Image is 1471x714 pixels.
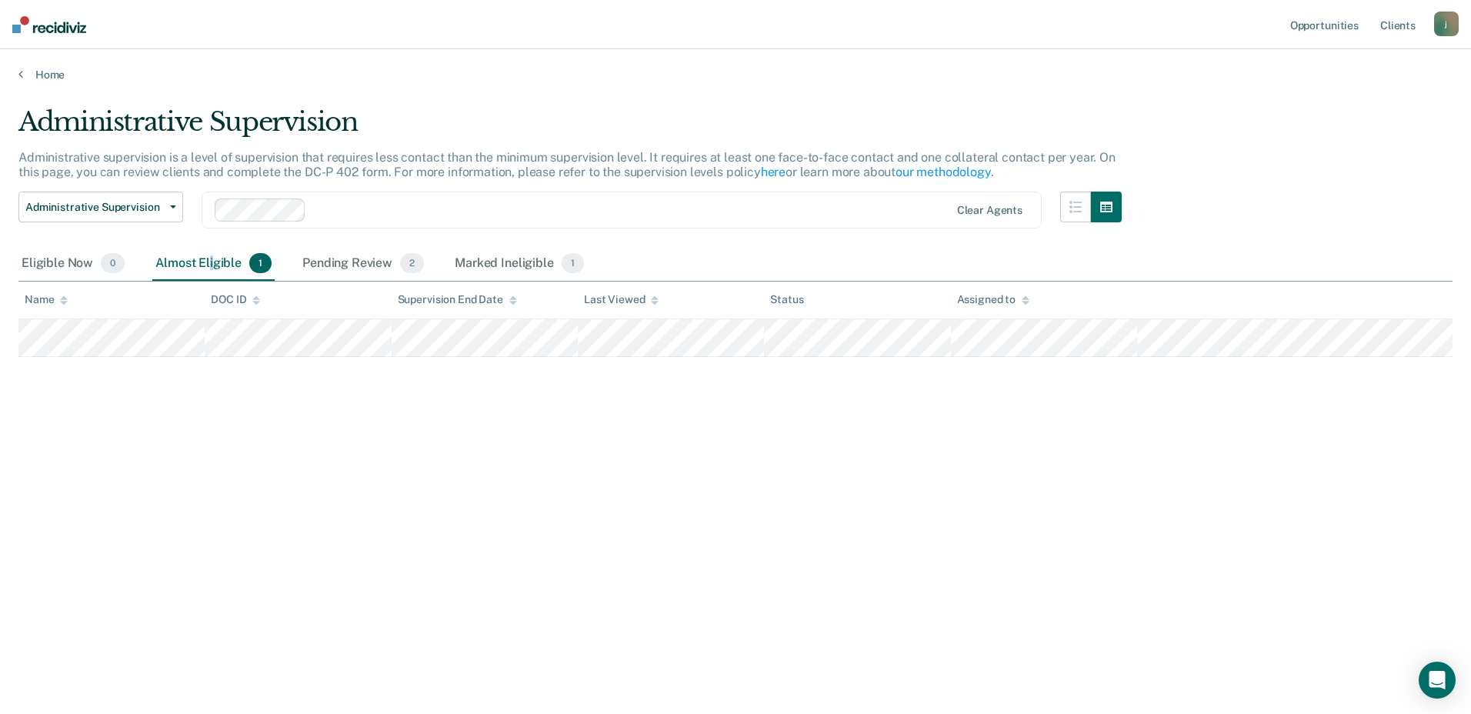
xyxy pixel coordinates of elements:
[400,253,424,273] span: 2
[1419,662,1456,699] div: Open Intercom Messenger
[18,247,128,281] div: Eligible Now0
[562,253,584,273] span: 1
[299,247,427,281] div: Pending Review2
[18,150,1116,179] p: Administrative supervision is a level of supervision that requires less contact than the minimum ...
[18,192,183,222] button: Administrative Supervision
[896,165,991,179] a: our methodology
[18,106,1122,150] div: Administrative Supervision
[957,293,1029,306] div: Assigned to
[152,247,275,281] div: Almost Eligible1
[761,165,786,179] a: here
[249,253,272,273] span: 1
[1434,12,1459,36] button: j
[25,201,164,214] span: Administrative Supervision
[101,253,125,273] span: 0
[452,247,587,281] div: Marked Ineligible1
[584,293,659,306] div: Last Viewed
[957,204,1022,217] div: Clear agents
[211,293,260,306] div: DOC ID
[18,68,1453,82] a: Home
[12,16,86,33] img: Recidiviz
[398,293,517,306] div: Supervision End Date
[770,293,803,306] div: Status
[25,293,68,306] div: Name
